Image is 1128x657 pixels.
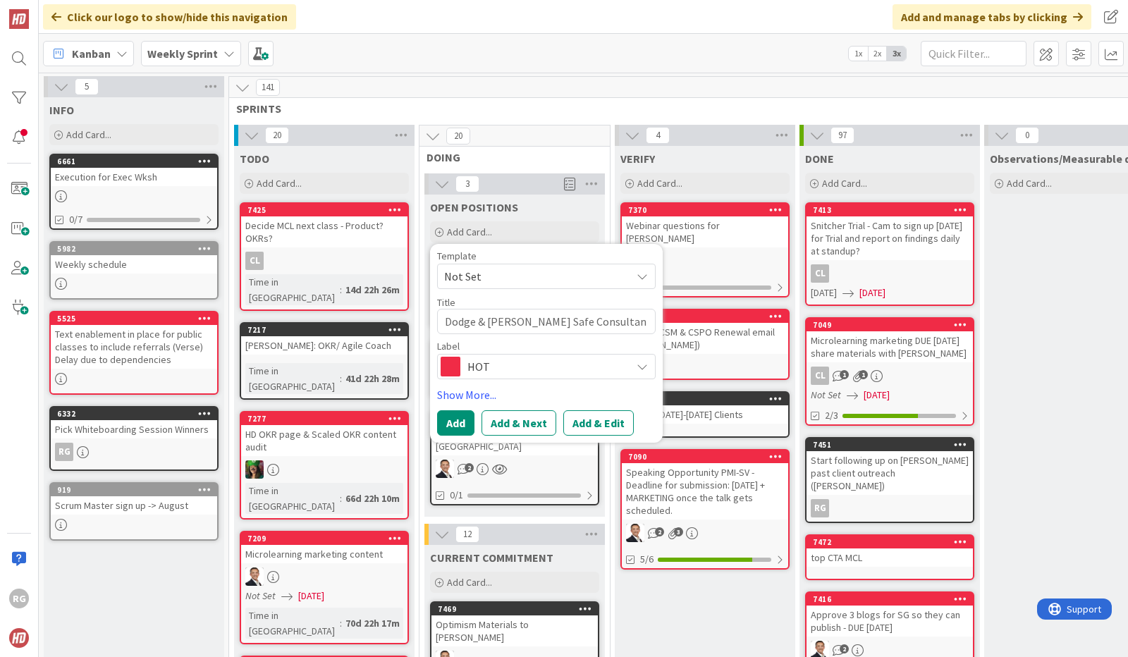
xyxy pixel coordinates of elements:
[240,322,409,400] a: 7217[PERSON_NAME]: OKR/ Agile CoachTime in [GEOGRAPHIC_DATA]:41d 22h 28m
[57,244,217,254] div: 5982
[437,251,477,261] span: Template
[427,150,592,164] span: DOING
[240,202,409,311] a: 7425Decide MCL next class - Product? OKRs?CLTime in [GEOGRAPHIC_DATA]:14d 22h 26m
[813,594,973,604] div: 7416
[57,409,217,419] div: 6332
[342,615,403,631] div: 70d 22h 17m
[807,216,973,260] div: Snitcher Trial - Cam to sign up [DATE] for Trial and report on findings daily at standup?
[622,524,788,542] div: SL
[438,604,598,614] div: 7469
[622,393,788,424] div: 7215Revisit [DATE]-[DATE] Clients
[465,463,474,472] span: 2
[241,204,407,216] div: 7425
[921,41,1026,66] input: Quick Filter...
[626,524,644,542] img: SL
[622,216,788,247] div: Webinar questions for [PERSON_NAME]
[49,482,219,541] a: 919Scrum Master sign up -> August
[437,386,656,403] a: Show More...
[51,255,217,274] div: Weekly schedule
[840,644,849,653] span: 2
[620,391,790,438] a: 7215Revisit [DATE]-[DATE] Clients
[57,156,217,166] div: 6661
[674,527,683,536] span: 3
[805,317,974,426] a: 7049Microlearning marketing DUE [DATE] share materials with [PERSON_NAME]CLNot Set[DATE]2/3
[241,532,407,545] div: 7209
[811,367,829,385] div: CL
[637,177,682,190] span: Add Card...
[887,47,906,61] span: 3x
[805,437,974,523] a: 7451Start following up on [PERSON_NAME] past client outreach ([PERSON_NAME])RG
[622,450,788,463] div: 7090
[811,499,829,517] div: RG
[240,152,269,166] span: TODO
[431,460,598,478] div: SL
[66,128,111,141] span: Add Card...
[813,320,973,330] div: 7049
[51,325,217,369] div: Text enablement in place for public classes to include referrals (Verse) Delay due to dependencies
[57,485,217,495] div: 919
[807,319,973,362] div: 7049Microlearning marketing DUE [DATE] share materials with [PERSON_NAME]
[247,414,407,424] div: 7277
[298,589,324,603] span: [DATE]
[245,274,340,305] div: Time in [GEOGRAPHIC_DATA]
[807,548,973,567] div: top CTA MCL
[628,205,788,215] div: 7370
[57,314,217,324] div: 5525
[241,567,407,586] div: SL
[622,450,788,520] div: 7090Speaking Opportunity PMI-SV - Deadline for submission: [DATE] + MARKETING once the talk gets ...
[43,4,296,30] div: Click our logo to show/hide this navigation
[245,589,276,602] i: Not Set
[9,628,29,648] img: avatar
[436,460,454,478] img: SL
[807,367,973,385] div: CL
[245,460,264,479] img: SL
[75,78,99,95] span: 5
[447,576,492,589] span: Add Card...
[245,608,340,639] div: Time in [GEOGRAPHIC_DATA]
[622,204,788,247] div: 7370Webinar questions for [PERSON_NAME]
[51,312,217,325] div: 5525
[431,424,598,455] div: Pure: Coach/ Trainer in [GEOGRAPHIC_DATA]
[859,285,885,300] span: [DATE]
[482,410,556,436] button: Add & Next
[247,534,407,544] div: 7209
[805,152,834,166] span: DONE
[49,241,219,300] a: 5982Weekly schedule
[247,205,407,215] div: 7425
[9,9,29,29] img: Visit kanbanzone.com
[342,371,403,386] div: 41d 22h 28m
[622,463,788,520] div: Speaking Opportunity PMI-SV - Deadline for submission: [DATE] + MARKETING once the talk gets sche...
[807,593,973,637] div: 7416Approve 3 blogs for SG so they can publish - DUE [DATE]
[805,202,974,306] a: 7413Snitcher Trial - Cam to sign up [DATE] for Trial and report on findings daily at standup?CL[D...
[51,420,217,438] div: Pick Whiteboarding Session Winners
[1007,177,1052,190] span: Add Card...
[807,606,973,637] div: Approve 3 blogs for SG so they can publish - DUE [DATE]
[807,331,973,362] div: Microlearning marketing DUE [DATE] share materials with [PERSON_NAME]
[640,552,654,567] span: 5/6
[437,341,460,351] span: Label
[622,405,788,424] div: Revisit [DATE]-[DATE] Clients
[241,324,407,336] div: 7217
[49,154,219,230] a: 6661Execution for Exec Wksh0/7
[240,531,409,644] a: 7209Microlearning marketing contentSLNot Set[DATE]Time in [GEOGRAPHIC_DATA]:70d 22h 17m
[51,155,217,186] div: 6661Execution for Exec Wksh
[49,406,219,471] a: 6332Pick Whiteboarding Session WinnersRG
[342,491,403,506] div: 66d 22h 10m
[620,202,790,297] a: 7370Webinar questions for [PERSON_NAME]SL0/1
[447,226,492,238] span: Add Card...
[147,47,218,61] b: Weekly Sprint
[340,615,342,631] span: :
[807,593,973,606] div: 7416
[342,282,403,297] div: 14d 22h 26m
[849,47,868,61] span: 1x
[455,176,479,192] span: 3
[69,212,82,227] span: 0/7
[811,285,837,300] span: [DATE]
[51,168,217,186] div: Execution for Exec Wksh
[430,551,553,565] span: CURRENT COMMITMENT
[868,47,887,61] span: 2x
[563,410,634,436] button: Add & Edit
[1015,127,1039,144] span: 0
[622,204,788,216] div: 7370
[807,499,973,517] div: RG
